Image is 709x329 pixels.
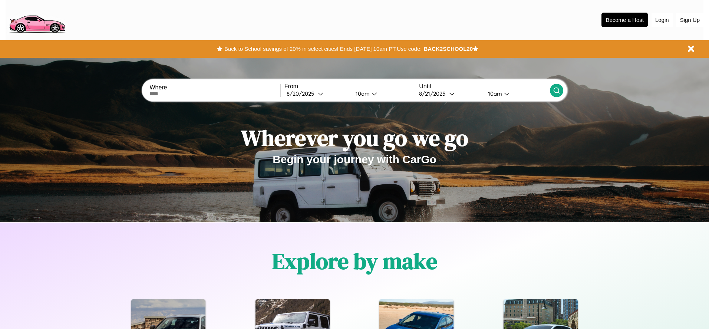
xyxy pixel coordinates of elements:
label: Until [419,83,550,90]
div: 10am [484,90,504,97]
button: Login [652,13,673,27]
b: BACK2SCHOOL20 [423,46,473,52]
h1: Explore by make [272,246,437,276]
button: 10am [350,90,415,98]
label: Where [149,84,280,91]
button: Back to School savings of 20% in select cities! Ends [DATE] 10am PT.Use code: [222,44,423,54]
div: 8 / 21 / 2025 [419,90,449,97]
button: 10am [482,90,550,98]
button: Become a Host [601,13,648,27]
div: 10am [352,90,372,97]
label: From [284,83,415,90]
img: logo [6,4,68,35]
button: Sign Up [676,13,703,27]
div: 8 / 20 / 2025 [287,90,318,97]
button: 8/20/2025 [284,90,350,98]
